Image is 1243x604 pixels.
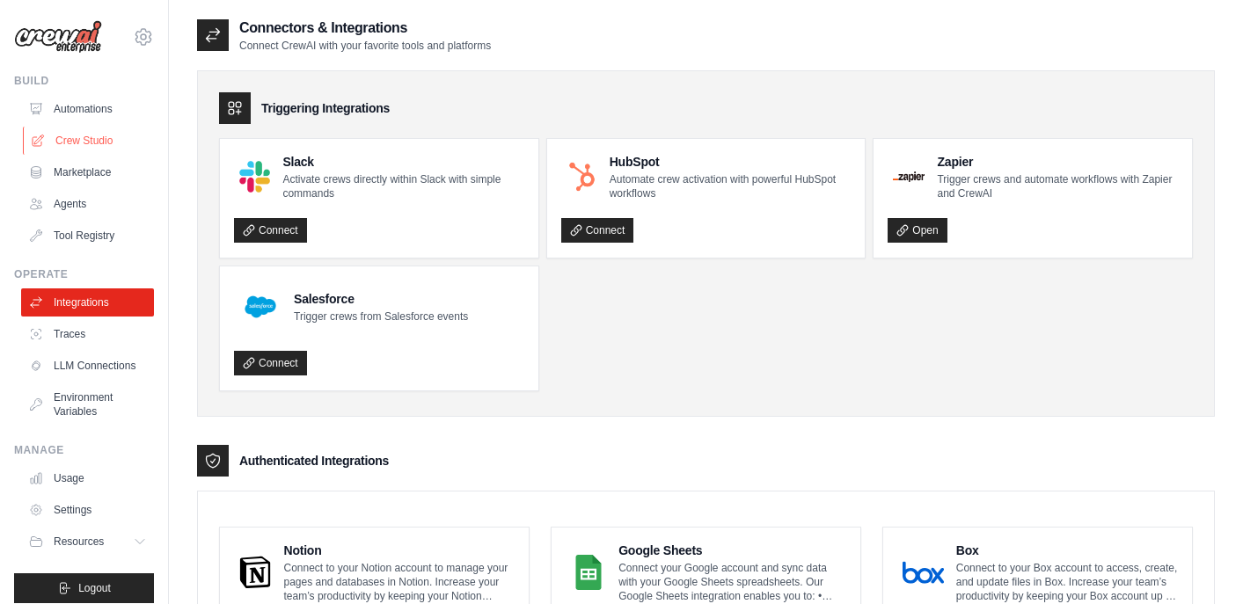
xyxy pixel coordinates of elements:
[21,288,154,317] a: Integrations
[903,555,944,590] img: Box Logo
[21,352,154,380] a: LLM Connections
[294,309,468,324] p: Trigger crews from Salesforce events
[239,555,271,590] img: Notion Logo
[567,161,597,192] img: HubSpot Logo
[78,581,111,595] span: Logout
[14,74,154,88] div: Build
[21,528,154,556] button: Resources
[282,172,523,200] p: Activate crews directly within Slack with simple commands
[21,320,154,348] a: Traces
[561,218,634,243] a: Connect
[21,496,154,524] a: Settings
[54,535,104,549] span: Resources
[261,99,390,117] h3: Triggering Integrations
[239,452,389,469] h3: Authenticated Integrations
[21,222,154,250] a: Tool Registry
[937,172,1178,200] p: Trigger crews and automate workflows with Zapier and CrewAI
[239,161,270,192] img: Slack Logo
[234,351,307,375] a: Connect
[21,158,154,186] a: Marketplace
[610,153,852,171] h4: HubSpot
[610,172,852,200] p: Automate crew activation with powerful HubSpot workflows
[618,561,846,603] p: Connect your Google account and sync data with your Google Sheets spreadsheets. Our Google Sheets...
[571,555,606,590] img: Google Sheets Logo
[21,383,154,426] a: Environment Variables
[618,542,846,559] h4: Google Sheets
[239,39,491,53] p: Connect CrewAI with your favorite tools and platforms
[282,153,523,171] h4: Slack
[283,561,515,603] p: Connect to your Notion account to manage your pages and databases in Notion. Increase your team’s...
[956,561,1178,603] p: Connect to your Box account to access, create, and update files in Box. Increase your team’s prod...
[937,153,1178,171] h4: Zapier
[888,218,947,243] a: Open
[239,18,491,39] h2: Connectors & Integrations
[14,20,102,54] img: Logo
[234,218,307,243] a: Connect
[14,443,154,457] div: Manage
[893,171,925,182] img: Zapier Logo
[294,290,468,308] h4: Salesforce
[21,190,154,218] a: Agents
[21,464,154,492] a: Usage
[283,542,515,559] h4: Notion
[956,542,1178,559] h4: Box
[239,286,282,328] img: Salesforce Logo
[14,573,154,603] button: Logout
[21,95,154,123] a: Automations
[23,127,156,155] a: Crew Studio
[14,267,154,281] div: Operate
